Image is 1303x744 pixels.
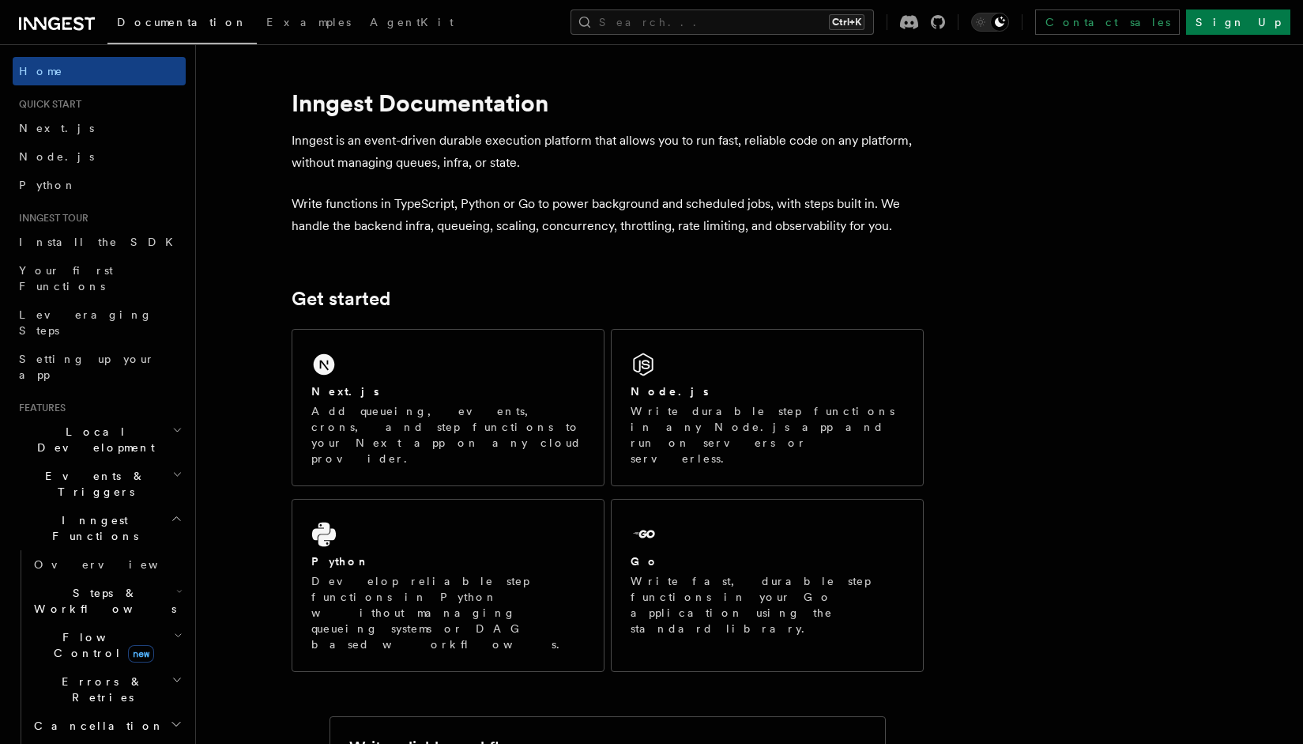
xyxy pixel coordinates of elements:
[28,712,186,740] button: Cancellation
[13,512,171,544] span: Inngest Functions
[631,553,659,569] h2: Go
[13,468,172,500] span: Events & Triggers
[292,193,924,237] p: Write functions in TypeScript, Python or Go to power background and scheduled jobs, with steps bu...
[311,403,585,466] p: Add queueing, events, crons, and step functions to your Next app on any cloud provider.
[360,5,463,43] a: AgentKit
[370,16,454,28] span: AgentKit
[292,499,604,672] a: PythonDevelop reliable step functions in Python without managing queueing systems or DAG based wo...
[19,353,155,381] span: Setting up your app
[19,63,63,79] span: Home
[13,228,186,256] a: Install the SDK
[1035,9,1180,35] a: Contact sales
[13,424,172,455] span: Local Development
[28,579,186,623] button: Steps & Workflows
[631,403,904,466] p: Write durable step functions in any Node.js app and run on servers or serverless.
[13,212,88,225] span: Inngest tour
[28,718,164,734] span: Cancellation
[311,383,379,399] h2: Next.js
[257,5,360,43] a: Examples
[13,256,186,300] a: Your first Functions
[611,499,924,672] a: GoWrite fast, durable step functions in your Go application using the standard library.
[13,402,66,414] span: Features
[829,14,864,30] kbd: Ctrl+K
[571,9,874,35] button: Search...Ctrl+K
[13,57,186,85] a: Home
[128,645,154,663] span: new
[13,506,186,550] button: Inngest Functions
[266,16,351,28] span: Examples
[311,553,370,569] h2: Python
[28,623,186,667] button: Flow Controlnew
[13,171,186,199] a: Python
[311,573,585,652] p: Develop reliable step functions in Python without managing queueing systems or DAG based workflows.
[117,16,247,28] span: Documentation
[611,329,924,486] a: Node.jsWrite durable step functions in any Node.js app and run on servers or serverless.
[13,417,186,462] button: Local Development
[1186,9,1290,35] a: Sign Up
[19,150,94,163] span: Node.js
[292,89,924,117] h1: Inngest Documentation
[631,383,709,399] h2: Node.js
[13,462,186,506] button: Events & Triggers
[292,130,924,174] p: Inngest is an event-driven durable execution platform that allows you to run fast, reliable code ...
[28,550,186,579] a: Overview
[631,573,904,636] p: Write fast, durable step functions in your Go application using the standard library.
[13,142,186,171] a: Node.js
[13,98,81,111] span: Quick start
[107,5,257,44] a: Documentation
[19,264,113,293] span: Your first Functions
[19,122,94,134] span: Next.js
[292,329,604,486] a: Next.jsAdd queueing, events, crons, and step functions to your Next app on any cloud provider.
[13,345,186,389] a: Setting up your app
[28,585,176,617] span: Steps & Workflows
[19,179,77,191] span: Python
[28,667,186,712] button: Errors & Retries
[34,558,197,571] span: Overview
[13,114,186,142] a: Next.js
[971,13,1009,32] button: Toggle dark mode
[13,300,186,345] a: Leveraging Steps
[28,674,171,705] span: Errors & Retries
[19,308,153,337] span: Leveraging Steps
[28,629,174,661] span: Flow Control
[292,288,390,310] a: Get started
[19,236,183,248] span: Install the SDK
